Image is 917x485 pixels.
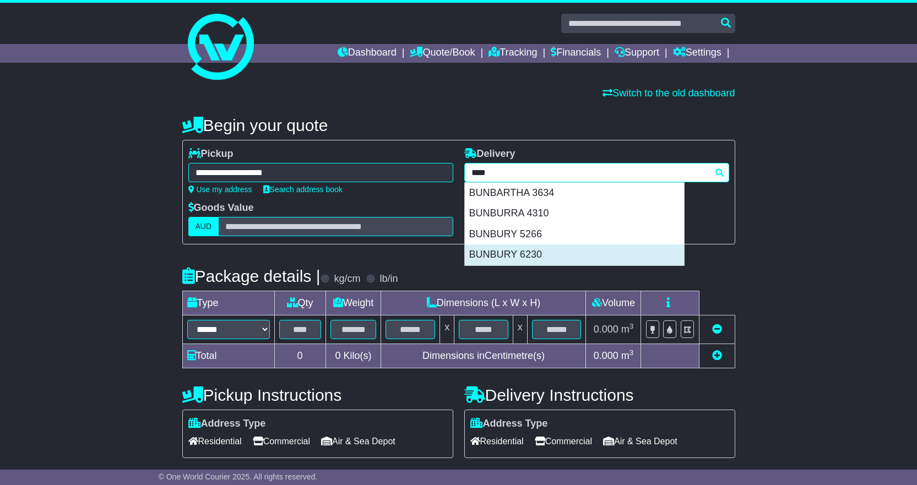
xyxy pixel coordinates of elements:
[188,148,234,160] label: Pickup
[182,386,453,404] h4: Pickup Instructions
[321,433,395,450] span: Air & Sea Depot
[621,350,634,361] span: m
[381,344,586,368] td: Dimensions in Centimetre(s)
[325,344,381,368] td: Kilo(s)
[263,185,343,194] a: Search address book
[603,433,677,450] span: Air & Sea Depot
[615,44,659,63] a: Support
[551,44,601,63] a: Financials
[159,472,318,481] span: © One World Courier 2025. All rights reserved.
[470,433,524,450] span: Residential
[673,44,721,63] a: Settings
[465,224,684,245] div: BUNBURY 5266
[253,433,310,450] span: Commercial
[188,217,219,236] label: AUD
[188,202,254,214] label: Goods Value
[465,244,684,265] div: BUNBURY 6230
[182,116,735,134] h4: Begin your quote
[630,348,634,357] sup: 3
[712,350,722,361] a: Add new item
[325,291,381,315] td: Weight
[335,350,340,361] span: 0
[381,291,586,315] td: Dimensions (L x W x H)
[594,324,618,335] span: 0.000
[594,350,618,361] span: 0.000
[188,418,266,430] label: Address Type
[465,203,684,224] div: BUNBURRA 4310
[630,322,634,330] sup: 3
[712,324,722,335] a: Remove this item
[440,315,454,344] td: x
[338,44,397,63] a: Dashboard
[182,267,321,285] h4: Package details |
[188,433,242,450] span: Residential
[513,315,527,344] td: x
[379,273,398,285] label: lb/in
[470,418,548,430] label: Address Type
[621,324,634,335] span: m
[274,291,325,315] td: Qty
[464,148,516,160] label: Delivery
[410,44,475,63] a: Quote/Book
[182,291,274,315] td: Type
[535,433,592,450] span: Commercial
[603,88,735,99] a: Switch to the old dashboard
[586,291,641,315] td: Volume
[465,183,684,204] div: BUNBARTHA 3634
[334,273,360,285] label: kg/cm
[464,386,735,404] h4: Delivery Instructions
[182,344,274,368] td: Total
[188,185,252,194] a: Use my address
[274,344,325,368] td: 0
[464,163,729,182] typeahead: Please provide city
[489,44,537,63] a: Tracking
